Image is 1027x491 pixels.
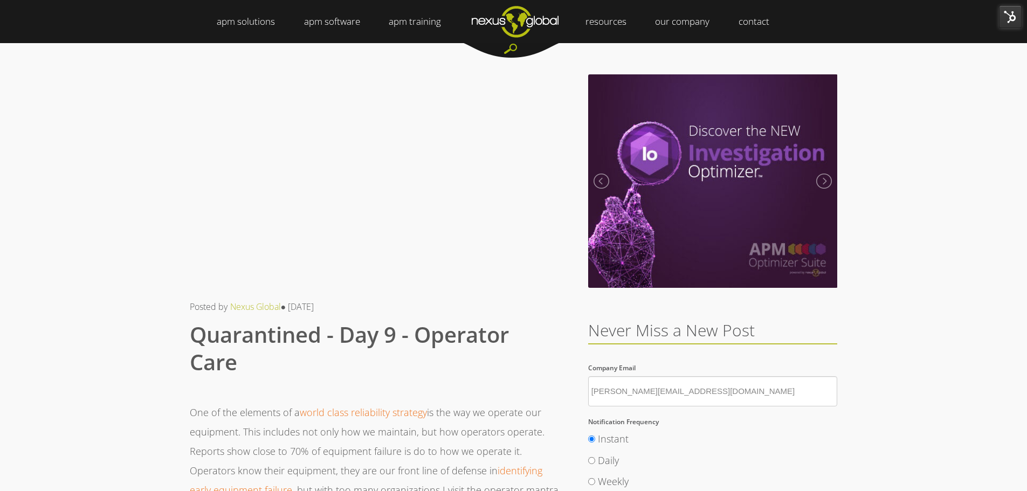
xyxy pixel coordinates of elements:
span: Posted by [190,301,228,313]
span: Never Miss a New Post [588,319,755,341]
input: Company Email [588,376,838,406]
span: Company Email [588,363,636,372]
a: Nexus Global [230,301,281,313]
img: Meet the New Investigation Optimizer | September 2020 [588,74,838,288]
a: world class reliability strategy [300,406,427,419]
span: Daily [598,454,619,467]
iframe: HubSpot Video [190,74,561,283]
span: Instant [598,432,629,445]
span: Weekly [598,475,629,488]
span: Quarantined - Day 9 - Operator Care [190,320,509,377]
img: HubSpot Tools Menu Toggle [999,5,1022,28]
input: Weekly [588,478,595,485]
span: Notification Frequency [588,417,659,426]
input: Daily [588,457,595,464]
span: ● [DATE] [281,301,314,313]
input: Instant [588,435,595,442]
